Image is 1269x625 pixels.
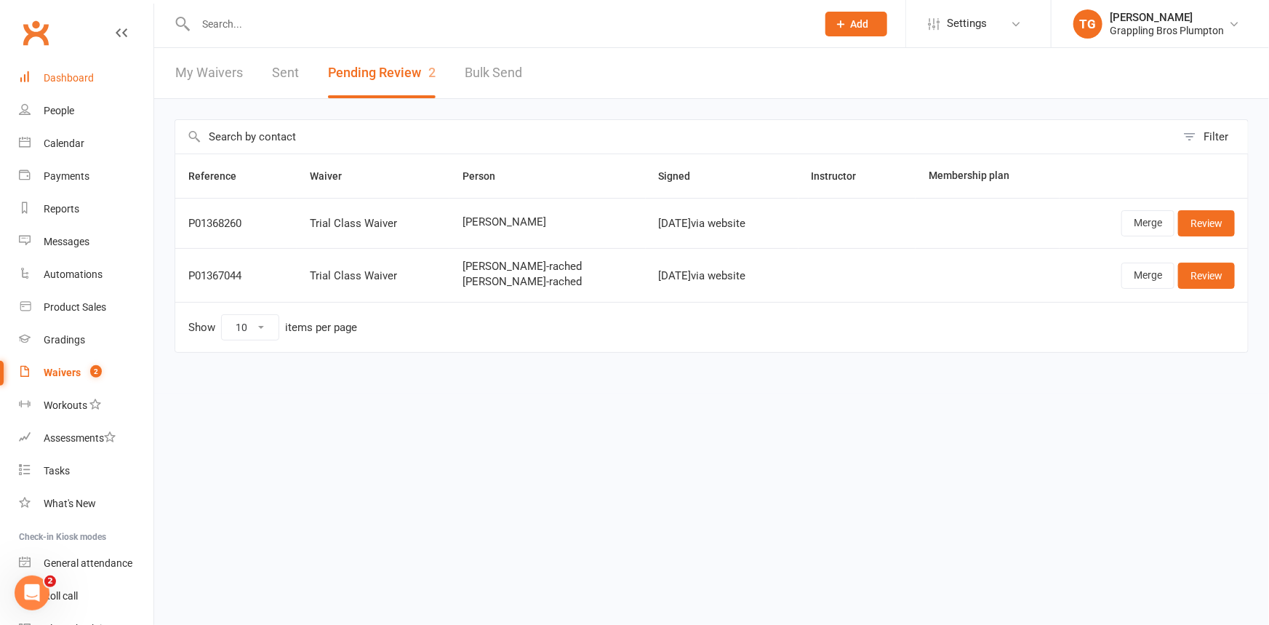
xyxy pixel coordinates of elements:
div: Automations [44,268,103,280]
div: Trial Class Waiver [310,218,436,230]
a: Calendar [19,127,153,160]
div: [DATE] via website [659,270,785,282]
a: Roll call [19,580,153,613]
button: Person [463,167,511,185]
button: Pending Review2 [328,48,436,98]
div: Roll call [44,590,78,602]
div: [PERSON_NAME] [1110,11,1224,24]
a: What's New [19,487,153,520]
a: Gradings [19,324,153,357]
div: Tasks [44,465,70,477]
div: Waivers [44,367,81,378]
button: Waiver [310,167,358,185]
a: Merge [1121,263,1174,289]
span: Reference [188,170,252,182]
div: Workouts [44,399,87,411]
a: Clubworx [17,15,54,51]
div: People [44,105,74,116]
a: Product Sales [19,291,153,324]
a: Workouts [19,389,153,422]
a: Payments [19,160,153,193]
span: Signed [659,170,707,182]
a: Review [1178,263,1235,289]
div: P01367044 [188,270,284,282]
span: 2 [90,365,102,378]
span: Person [463,170,511,182]
div: Show [188,314,357,341]
div: [DATE] via website [659,218,785,230]
a: General attendance kiosk mode [19,547,153,580]
th: Membership plan [916,154,1060,198]
div: General attendance [44,557,132,569]
button: Reference [188,167,252,185]
button: Add [825,12,887,36]
div: Messages [44,236,89,247]
div: Grappling Bros Plumpton [1110,24,1224,37]
div: Product Sales [44,301,106,313]
span: Settings [947,7,987,40]
div: items per page [285,322,357,334]
span: Waiver [310,170,358,182]
span: [PERSON_NAME] [463,216,632,228]
a: Automations [19,258,153,291]
a: My Waivers [175,48,243,98]
a: People [19,95,153,127]
div: Calendar [44,138,84,149]
div: Payments [44,170,89,182]
div: Reports [44,203,79,215]
a: Review [1178,210,1235,236]
span: 2 [44,576,56,587]
div: Filter [1204,128,1228,146]
span: Add [851,18,869,30]
span: 2 [428,65,436,80]
div: P01368260 [188,218,284,230]
iframe: Intercom live chat [15,576,49,610]
a: Tasks [19,455,153,487]
span: [PERSON_NAME]-rached [463,260,632,273]
a: Dashboard [19,62,153,95]
input: Search by contact [175,120,1176,154]
a: Waivers 2 [19,357,153,389]
button: Filter [1176,120,1248,154]
button: Signed [659,167,707,185]
a: Reports [19,193,153,226]
div: TG [1073,9,1102,39]
div: Gradings [44,334,85,346]
div: What's New [44,498,96,509]
input: Search... [191,14,806,34]
button: Instructor [812,167,873,185]
a: Messages [19,226,153,258]
div: Dashboard [44,72,94,84]
div: Assessments [44,432,116,444]
a: Bulk Send [465,48,522,98]
span: [PERSON_NAME]-rached [463,276,632,288]
a: Merge [1121,210,1174,236]
a: Assessments [19,422,153,455]
div: Trial Class Waiver [310,270,436,282]
a: Sent [272,48,299,98]
span: Instructor [812,170,873,182]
